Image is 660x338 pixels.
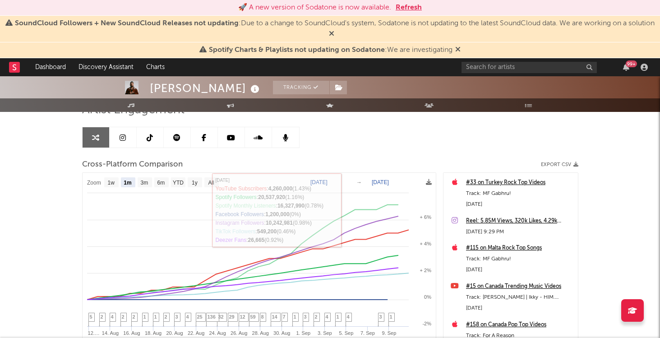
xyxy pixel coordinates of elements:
[197,314,203,319] span: 25
[329,31,334,38] span: Dismiss
[123,330,140,336] text: 16. Aug
[101,314,103,319] span: 2
[347,314,350,319] span: 4
[466,227,573,237] div: [DATE] 9:29 PM
[209,46,385,54] span: Spotify Charts & Playlists not updating on Sodatone
[466,177,573,188] a: #33 on Turkey Rock Top Videos
[272,314,277,319] span: 14
[15,20,655,27] span: : Due to a change to SoundCloud's system, Sodatone is not updating to the latest SoundCloud data....
[294,314,296,319] span: 1
[238,2,391,13] div: 🚀 A new version of Sodatone is now available.
[466,281,573,292] a: #15 on Canada Trending Music Videos
[133,314,135,319] span: 2
[382,330,396,336] text: 9. Sep
[424,294,431,300] text: 0%
[462,62,597,73] input: Search for artists
[466,199,573,210] div: [DATE]
[422,321,431,326] text: -2%
[192,180,198,186] text: 1y
[360,330,374,336] text: 7. Sep
[326,314,328,319] span: 4
[466,254,573,264] div: Track: MF Gabhru!
[218,314,224,319] span: 32
[82,105,185,116] span: Artist Engagement
[186,314,189,319] span: 4
[372,179,389,185] text: [DATE]
[166,330,183,336] text: 20. Aug
[143,314,146,319] span: 1
[15,20,239,27] span: SoundCloud Followers + New SoundCloud Releases not updating
[150,81,262,96] div: [PERSON_NAME]
[304,314,307,319] span: 3
[317,330,332,336] text: 3. Sep
[623,64,629,71] button: 99+
[209,46,452,54] span: : We are investigating
[356,179,362,185] text: →
[111,314,114,319] span: 4
[466,264,573,275] div: [DATE]
[420,214,431,220] text: + 6%
[466,319,573,330] a: #158 on Canada Pop Top Videos
[390,314,392,319] span: 1
[231,330,247,336] text: 26. Aug
[466,216,573,227] a: Reel: 5.85M Views, 320k Likes, 4.29k Comments
[252,330,268,336] text: 28. Aug
[144,330,161,336] text: 18. Aug
[140,58,171,76] a: Charts
[107,180,115,186] text: 1w
[124,180,131,186] text: 1m
[466,292,573,303] div: Track: [PERSON_NAME] | Ikky - HIM. (Official Audio)
[29,58,72,76] a: Dashboard
[82,159,183,170] span: Cross-Platform Comparison
[208,180,214,186] text: All
[88,330,99,336] text: 12.…
[337,314,339,319] span: 1
[208,314,216,319] span: 136
[466,243,573,254] a: #115 on Malta Rock Top Songs
[172,180,183,186] text: YTD
[466,303,573,314] div: [DATE]
[541,162,578,167] button: Export CSV
[339,330,353,336] text: 5. Sep
[396,2,422,13] button: Refresh
[296,330,310,336] text: 1. Sep
[261,314,264,319] span: 8
[273,330,290,336] text: 30. Aug
[240,314,245,319] span: 12
[310,179,328,185] text: [DATE]
[420,268,431,273] text: + 2%
[420,241,431,246] text: + 4%
[72,58,140,76] a: Discovery Assistant
[379,314,382,319] span: 3
[175,314,178,319] span: 3
[466,188,573,199] div: Track: MF Gabhru!
[209,330,226,336] text: 24. Aug
[273,81,329,94] button: Tracking
[315,314,318,319] span: 2
[250,314,256,319] span: 59
[122,314,125,319] span: 2
[165,314,167,319] span: 2
[140,180,148,186] text: 3m
[157,180,165,186] text: 6m
[87,180,101,186] text: Zoom
[283,314,286,319] span: 7
[90,314,92,319] span: 5
[102,330,118,336] text: 14. Aug
[187,330,204,336] text: 22. Aug
[626,60,637,67] div: 99 +
[154,314,157,319] span: 1
[229,314,235,319] span: 29
[455,46,461,54] span: Dismiss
